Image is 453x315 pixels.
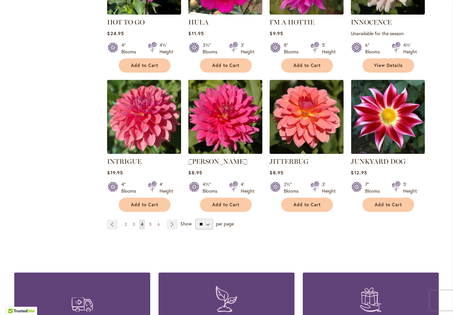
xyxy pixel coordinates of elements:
div: 4½" Blooms [203,181,221,194]
a: 2 [123,220,128,229]
span: Add to Cart [212,202,239,208]
div: 4' Height [241,181,254,194]
span: per page [216,220,234,227]
div: 8" Blooms [284,42,302,55]
a: HOT TO GO [107,10,181,16]
span: 3 [133,222,135,227]
span: $19.95 [107,169,123,176]
span: Add to Cart [131,202,158,208]
button: Add to Cart [200,58,252,73]
a: JUNKYARD DOG [351,149,425,155]
span: 5 [149,222,152,227]
div: 3' Height [241,42,254,55]
button: Add to Cart [281,198,333,212]
a: 5 [148,220,153,229]
div: 4½' Height [160,42,173,55]
img: JUNKYARD DOG [351,80,425,154]
a: HULA [188,10,262,16]
a: View Details [362,58,414,73]
div: 5' Height [322,42,336,55]
span: $11.95 [188,30,204,36]
div: 4" Blooms [121,181,140,194]
div: 7" Blooms [365,181,384,194]
a: JUNKYARD DOG [351,157,406,165]
a: INNOCENCE [351,18,392,26]
img: JENNA [188,80,262,154]
div: 2½" Blooms [284,181,302,194]
span: 6 [158,222,160,227]
a: 3 [131,220,137,229]
button: Add to Cart [362,198,414,212]
a: JITTERBUG [270,157,308,165]
span: 4 [141,222,143,227]
button: Add to Cart [200,198,252,212]
button: Add to Cart [119,58,170,73]
div: 6" Blooms [365,42,384,55]
a: JITTERBUG [270,149,344,155]
button: Add to Cart [119,198,170,212]
div: 3½" Blooms [203,42,221,55]
span: $8.95 [270,169,283,176]
div: 3' Height [322,181,336,194]
iframe: Launch Accessibility Center [5,291,24,310]
a: 6 [156,220,162,229]
span: View Details [374,63,403,68]
a: INNOCENCE [351,10,425,16]
span: $12.95 [351,169,367,176]
span: $9.95 [270,30,283,36]
div: 5' Height [403,181,417,194]
span: Add to Cart [375,202,402,208]
div: 4' Height [160,181,173,194]
a: JENNA [188,149,262,155]
a: [PERSON_NAME] [188,157,247,165]
span: $24.95 [107,30,124,36]
span: Show [180,220,192,227]
span: $8.95 [188,169,202,176]
span: Add to Cart [293,63,321,68]
a: INTRIGUE [107,157,142,165]
span: Add to Cart [212,63,239,68]
div: 4" Blooms [121,42,140,55]
p: Unavailable for the season [351,30,425,36]
a: HOT TO GO [107,18,145,26]
img: JITTERBUG [270,80,344,154]
a: I'm A Hottie [270,10,344,16]
div: 4½' Height [403,42,417,55]
a: HULA [188,18,209,26]
img: INTRIGUE [107,80,181,154]
span: 2 [125,222,127,227]
a: I'M A HOTTIE [270,18,314,26]
span: Add to Cart [293,202,321,208]
button: Add to Cart [281,58,333,73]
span: Add to Cart [131,63,158,68]
a: INTRIGUE [107,149,181,155]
